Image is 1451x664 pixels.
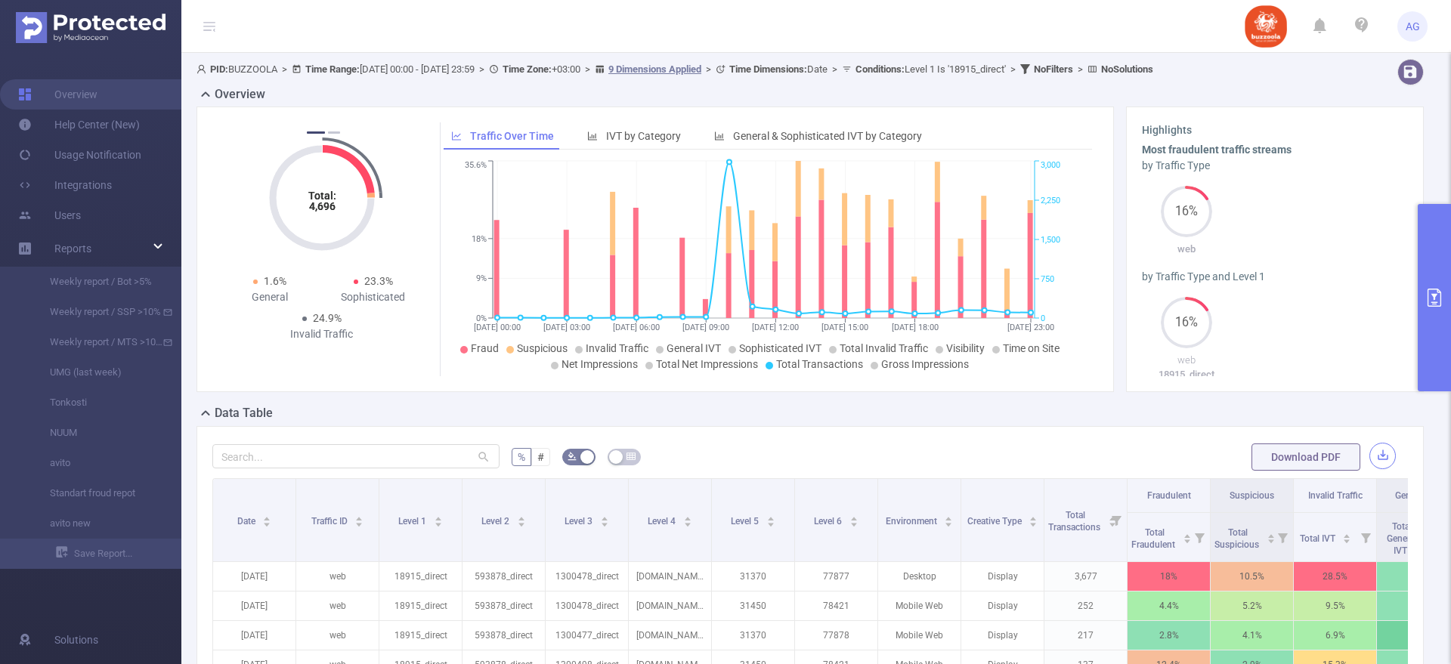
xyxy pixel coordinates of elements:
[30,267,163,297] a: Weekly report / Bot >5%
[613,323,660,332] tspan: [DATE] 06:00
[733,130,922,142] span: General & Sophisticated IVT by Category
[296,621,379,650] p: web
[667,342,721,354] span: General IVT
[463,621,545,650] p: 593878_direct
[518,451,525,463] span: %
[714,131,725,141] i: icon: bar-chart
[215,404,273,422] h2: Data Table
[364,275,393,287] span: 23.3%
[814,516,844,527] span: Level 6
[1267,537,1275,542] i: icon: caret-down
[503,63,552,75] b: Time Zone:
[946,342,985,354] span: Visibility
[212,444,500,468] input: Search...
[379,562,462,591] p: 18915_direct
[277,63,292,75] span: >
[1128,562,1210,591] p: 18%
[1251,443,1360,471] button: Download PDF
[1041,235,1060,245] tspan: 1,500
[546,591,628,620] p: 1300478_direct
[683,514,692,523] div: Sort
[474,323,521,332] tspan: [DATE] 00:00
[1142,269,1408,285] div: by Traffic Type and Level 1
[210,63,228,75] b: PID:
[712,562,794,591] p: 31370
[1131,527,1177,550] span: Total Fraudulent
[1006,63,1020,75] span: >
[840,342,928,354] span: Total Invalid Traffic
[961,562,1044,591] p: Display
[1041,161,1060,171] tspan: 3,000
[270,326,373,342] div: Invalid Traffic
[313,312,342,324] span: 24.9%
[213,591,295,620] p: [DATE]
[16,12,166,43] img: Protected Media
[1029,514,1038,523] div: Sort
[1128,621,1210,650] p: 2.8%
[886,516,939,527] span: Environment
[30,508,163,539] a: avito new
[30,297,163,327] a: Weekly report / SSP >10%
[476,274,487,284] tspan: 9%
[1189,513,1210,561] i: Filter menu
[213,621,295,650] p: [DATE]
[398,516,428,527] span: Level 1
[892,323,939,332] tspan: [DATE] 18:00
[600,514,608,519] i: icon: caret-up
[656,358,758,370] span: Total Net Impressions
[305,63,360,75] b: Time Range:
[1343,532,1351,536] i: icon: caret-up
[218,289,322,305] div: General
[1211,591,1293,620] p: 5.2%
[878,562,961,591] p: Desktop
[1267,532,1275,536] i: icon: caret-up
[1142,367,1230,382] p: 18915_direct
[821,323,868,332] tspan: [DATE] 15:00
[586,342,648,354] span: Invalid Traffic
[517,520,525,525] i: icon: caret-down
[849,514,858,519] i: icon: caret-up
[1034,63,1073,75] b: No Filters
[1272,513,1293,561] i: Filter menu
[562,358,638,370] span: Net Impressions
[1041,196,1060,205] tspan: 2,250
[1342,532,1351,541] div: Sort
[1044,562,1127,591] p: 3,677
[308,190,336,202] tspan: Total:
[1211,562,1293,591] p: 10.5%
[1343,537,1351,542] i: icon: caret-down
[849,514,859,523] div: Sort
[795,591,877,620] p: 78421
[537,451,544,463] span: #
[729,63,807,75] b: Time Dimensions :
[855,63,1006,75] span: Level 1 Is '18915_direct'
[1003,342,1060,354] span: Time on Site
[606,130,681,142] span: IVT by Category
[729,63,828,75] span: Date
[546,621,628,650] p: 1300477_direct
[1230,490,1274,501] span: Suspicious
[1073,63,1087,75] span: >
[629,621,711,650] p: [DOMAIN_NAME]
[434,514,443,523] div: Sort
[1101,63,1153,75] b: No Solutions
[752,323,799,332] tspan: [DATE] 12:00
[1161,317,1212,329] span: 16%
[945,520,953,525] i: icon: caret-down
[1029,520,1038,525] i: icon: caret-down
[213,562,295,591] p: [DATE]
[945,514,953,519] i: icon: caret-up
[1142,122,1408,138] h3: Highlights
[54,242,91,255] span: Reports
[196,64,210,74] i: icon: user
[1044,591,1127,620] p: 252
[878,621,961,650] p: Mobile Web
[30,388,163,418] a: Tonkosti
[355,514,364,519] i: icon: caret-up
[600,514,609,523] div: Sort
[263,514,271,519] i: icon: caret-up
[517,342,568,354] span: Suspicious
[471,342,499,354] span: Fraud
[1387,521,1417,556] span: Total General IVT
[580,63,595,75] span: >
